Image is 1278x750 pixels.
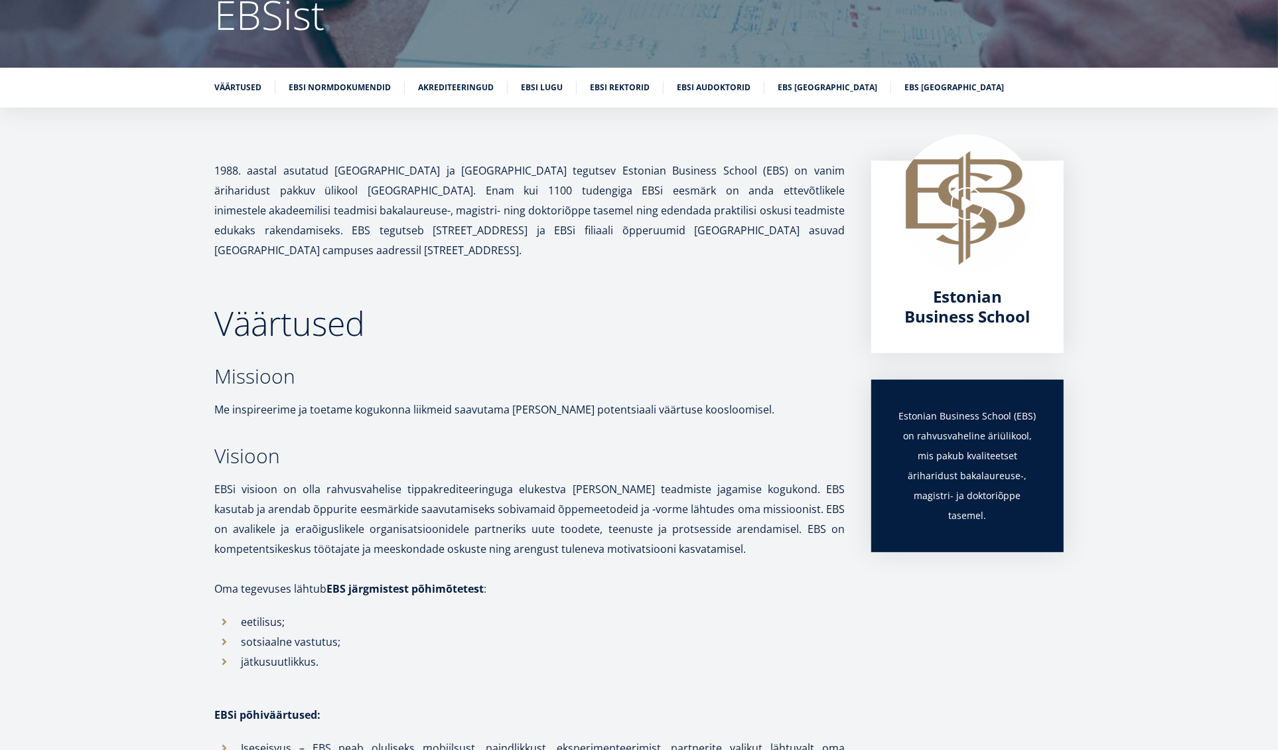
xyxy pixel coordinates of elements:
p: EBSi visioon on olla rahvusvahelise tippakrediteeringuga elukestva [PERSON_NAME] teadmiste jagami... [214,479,845,559]
h3: Missioon [214,366,845,386]
a: EBSi normdokumendid [289,81,391,94]
strong: EBS järgmistest põhimõtetest [326,581,484,596]
a: EBS [GEOGRAPHIC_DATA] [904,81,1004,94]
a: EBSi rektorid [590,81,650,94]
a: Akrediteeringud [418,81,494,94]
p: 1988. aastal asutatud [GEOGRAPHIC_DATA] ja [GEOGRAPHIC_DATA] tegutsev Estonian Business School (E... [214,161,845,260]
h2: Väärtused [214,307,845,340]
a: EBSi audoktorid [677,81,750,94]
li: sotsiaalne vastutus; [214,632,845,652]
li: eetilisus; [214,612,845,632]
strong: EBSi põhiväärtused: [214,708,320,722]
p: Me inspireerime ja toetame kogukonna liikmeid saavutama [PERSON_NAME] potentsiaali väärtuse koosl... [214,400,845,419]
li: jätkusuutlikkus. [214,652,845,672]
a: Väärtused [214,81,261,94]
a: EBS [GEOGRAPHIC_DATA] [778,81,877,94]
h3: Visioon [214,446,845,466]
a: EBSi lugu [521,81,563,94]
a: Estonian Business School [898,287,1037,327]
p: Estonian Business School (EBS) on rahvusvaheline äriülikool, mis pakub kvaliteetset äriharidust b... [898,406,1037,526]
span: Estonian Business School [905,285,1030,327]
p: Oma tegevuses lähtub : [214,579,845,599]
